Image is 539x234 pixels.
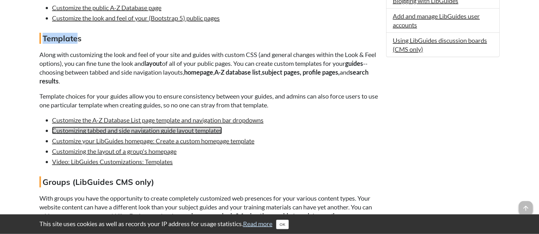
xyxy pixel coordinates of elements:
a: Read more [243,220,272,227]
a: arrow_upward [519,202,533,209]
a: Customize the look and feel of your (Bootstrap 5) public pages [52,14,220,22]
a: Customizing tabbed and side navigation guide layout templates [52,127,222,134]
strong: homepage [184,68,213,76]
a: Add and manage LibGuides user accounts [393,12,480,29]
button: Close [276,220,289,229]
strong: search results [39,68,368,85]
strong: homepage, [191,212,222,220]
strong: layout [144,60,162,67]
a: Customizing the layout of a group's homepage [52,147,177,155]
p: Template choices for your guides allow you to ensure consistency between your guides, and admins ... [39,92,380,109]
a: Customize your LibGuides homepage: Create a custom homepage template [52,137,254,145]
a: Video: LibGuides Customizations: Templates [52,158,173,165]
a: Customize the public A-Z Database page [52,4,161,11]
strong: subject pages, profile pages, [262,68,340,76]
p: Along with customizing the look and feel of your site and guides with custom CSS (and general cha... [39,50,380,85]
div: This site uses cookies as well as records your IP address for usage statistics. [33,219,506,229]
strong: look & feel options, guide templates, [222,212,323,220]
h4: Groups (LibGuides CMS only) [39,176,380,187]
strong: A-Z database list [214,68,261,76]
strong: guides [345,60,363,67]
span: arrow_upward [519,201,533,215]
a: Using LibGuides discussion boards (CMS only) [393,37,487,53]
h4: Templates [39,33,380,44]
a: Customize the A-Z Database List page template and navigation bar dropdowns [52,116,264,124]
p: With groups you have the opportunity to create completely customized web presences for your vario... [39,194,380,229]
